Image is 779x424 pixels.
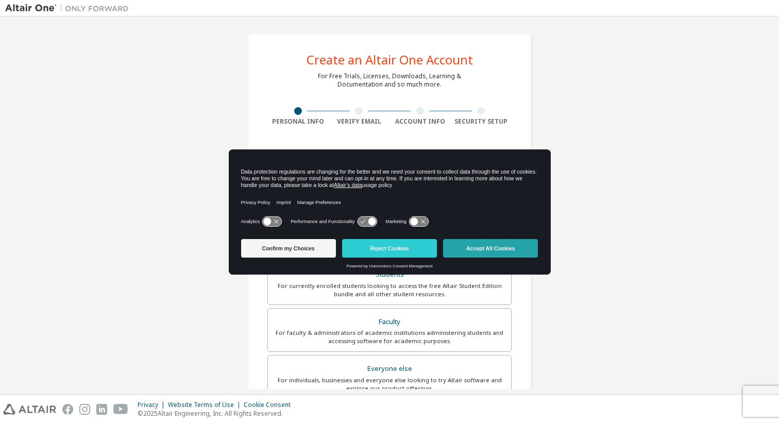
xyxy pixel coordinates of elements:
div: Security Setup [451,117,512,126]
div: Privacy [138,401,168,409]
div: For currently enrolled students looking to access the free Altair Student Edition bundle and all ... [274,282,505,298]
img: Altair One [5,3,134,13]
div: Personal Info [267,117,329,126]
p: © 2025 Altair Engineering, Inc. All Rights Reserved. [138,409,297,418]
div: For Free Trials, Licenses, Downloads, Learning & Documentation and so much more. [318,72,461,89]
div: Account Info [389,117,451,126]
div: Website Terms of Use [168,401,244,409]
div: Cookie Consent [244,401,297,409]
div: For individuals, businesses and everyone else looking to try Altair software and explore our prod... [274,376,505,393]
img: facebook.svg [62,404,73,415]
img: youtube.svg [113,404,128,415]
div: Verify Email [329,117,390,126]
div: Create an Altair One Account [307,54,473,66]
img: altair_logo.svg [3,404,56,415]
img: linkedin.svg [96,404,107,415]
div: For faculty & administrators of academic institutions administering students and accessing softwa... [274,329,505,345]
div: Faculty [274,315,505,329]
img: instagram.svg [79,404,90,415]
div: Everyone else [274,362,505,376]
